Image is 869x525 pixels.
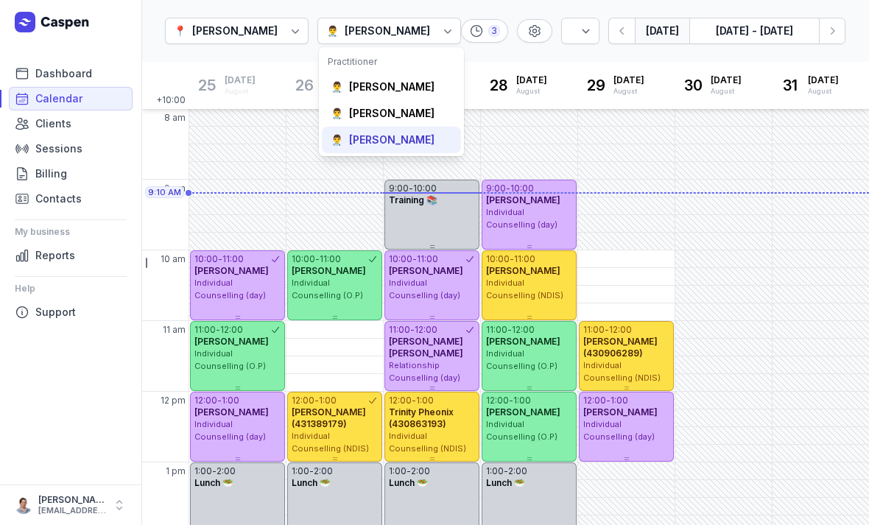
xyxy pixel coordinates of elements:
[156,94,189,109] span: +10:00
[583,336,658,359] span: [PERSON_NAME] (430906289)
[194,477,233,488] span: Lunch 🥗
[584,74,608,97] div: 29
[349,106,434,121] div: [PERSON_NAME]
[331,133,343,147] div: 👨‍⚕️
[217,395,222,406] div: -
[314,395,319,406] div: -
[218,253,222,265] div: -
[15,277,127,300] div: Help
[516,86,547,96] div: August
[225,86,256,96] div: August
[583,360,661,383] span: Individual Counselling (NDIS)
[486,465,504,477] div: 1:00
[389,431,466,454] span: Individual Counselling (NDIS)
[389,336,463,359] span: [PERSON_NAME] [PERSON_NAME]
[486,336,560,347] span: [PERSON_NAME]
[222,253,244,265] div: 11:00
[292,265,366,276] span: [PERSON_NAME]
[163,324,186,336] span: 11 am
[345,22,430,40] div: [PERSON_NAME]
[635,18,689,44] button: [DATE]
[217,465,236,477] div: 2:00
[389,183,409,194] div: 9:00
[331,80,343,94] div: 👨‍⚕️
[292,406,366,429] span: [PERSON_NAME] (431389179)
[164,112,186,124] span: 8 am
[486,265,560,276] span: [PERSON_NAME]
[486,395,509,406] div: 12:00
[35,140,82,158] span: Sessions
[711,74,742,86] span: [DATE]
[486,477,525,488] span: Lunch 🥗
[486,278,563,300] span: Individual Counselling (NDIS)
[689,18,819,44] button: [DATE] - [DATE]
[516,74,547,86] span: [DATE]
[292,278,363,300] span: Individual Counselling (O.P)
[320,253,341,265] div: 11:00
[194,336,269,347] span: [PERSON_NAME]
[309,465,314,477] div: -
[292,477,331,488] span: Lunch 🥗
[486,348,557,371] span: Individual Counselling (O.P)
[681,74,705,97] div: 30
[389,278,460,300] span: Individual Counselling (day)
[161,395,186,406] span: 12 pm
[35,65,92,82] span: Dashboard
[389,360,460,383] span: Relationship Counselling (day)
[410,324,415,336] div: -
[808,74,839,86] span: [DATE]
[412,253,417,265] div: -
[194,324,216,336] div: 11:00
[609,324,632,336] div: 12:00
[194,253,218,265] div: 10:00
[613,86,644,96] div: August
[35,90,82,108] span: Calendar
[611,395,628,406] div: 1:00
[15,220,127,244] div: My business
[292,74,316,97] div: 26
[486,207,557,230] span: Individual Counselling (day)
[504,465,508,477] div: -
[35,190,82,208] span: Contacts
[216,324,220,336] div: -
[389,194,437,205] span: Training 📚
[225,74,256,86] span: [DATE]
[486,419,557,442] span: Individual Counselling (O.P)
[583,395,606,406] div: 12:00
[514,253,535,265] div: 11:00
[412,395,416,406] div: -
[512,324,535,336] div: 12:00
[35,115,71,133] span: Clients
[166,465,186,477] span: 1 pm
[389,477,428,488] span: Lunch 🥗
[487,74,510,97] div: 28
[509,395,513,406] div: -
[510,183,534,194] div: 10:00
[319,395,337,406] div: 1:00
[331,106,343,121] div: 👨‍⚕️
[389,253,412,265] div: 10:00
[15,496,32,514] img: User profile image
[314,465,333,477] div: 2:00
[389,465,407,477] div: 1:00
[583,406,658,417] span: [PERSON_NAME]
[413,183,437,194] div: 10:00
[606,395,611,406] div: -
[389,265,463,276] span: [PERSON_NAME]
[486,406,560,417] span: [PERSON_NAME]
[195,74,219,97] div: 25
[315,253,320,265] div: -
[194,419,266,442] span: Individual Counselling (day)
[38,506,106,516] div: [EMAIL_ADDRESS][DOMAIN_NAME]
[583,324,605,336] div: 11:00
[486,253,510,265] div: 10:00
[778,74,802,97] div: 31
[808,86,839,96] div: August
[407,465,411,477] div: -
[416,395,434,406] div: 1:00
[326,22,339,40] div: 👨‍⚕️
[35,303,76,321] span: Support
[328,56,455,68] div: Practitioner
[389,324,410,336] div: 11:00
[711,86,742,96] div: August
